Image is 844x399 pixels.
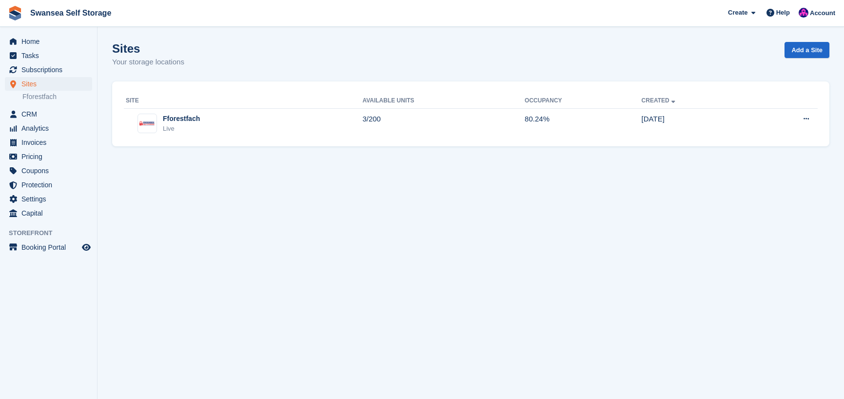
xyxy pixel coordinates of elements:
td: [DATE] [642,108,753,139]
span: Subscriptions [21,63,80,77]
span: Home [21,35,80,48]
a: menu [5,240,92,254]
span: Invoices [21,136,80,149]
span: Pricing [21,150,80,163]
td: 3/200 [362,108,525,139]
span: Booking Portal [21,240,80,254]
a: menu [5,206,92,220]
a: menu [5,192,92,206]
a: menu [5,49,92,62]
a: menu [5,150,92,163]
span: Settings [21,192,80,206]
a: menu [5,136,92,149]
span: Capital [21,206,80,220]
img: Image of Fforestfach site [138,120,157,126]
span: Sites [21,77,80,91]
a: menu [5,178,92,192]
img: stora-icon-8386f47178a22dfd0bd8f6a31ec36ba5ce8667c1dd55bd0f319d3a0aa187defe.svg [8,6,22,20]
a: Preview store [80,241,92,253]
span: Help [776,8,790,18]
div: Fforestfach [163,114,200,124]
a: Swansea Self Storage [26,5,115,21]
a: menu [5,107,92,121]
a: menu [5,77,92,91]
span: Analytics [21,121,80,135]
span: Protection [21,178,80,192]
th: Available Units [362,93,525,109]
div: Live [163,124,200,134]
th: Site [124,93,362,109]
a: Fforestfach [22,92,92,101]
span: Tasks [21,49,80,62]
a: menu [5,121,92,135]
span: CRM [21,107,80,121]
a: Add a Site [785,42,829,58]
th: Occupancy [525,93,641,109]
a: Created [642,97,677,104]
span: Create [728,8,747,18]
span: Storefront [9,228,97,238]
h1: Sites [112,42,184,55]
p: Your storage locations [112,57,184,68]
a: menu [5,63,92,77]
span: Account [810,8,835,18]
a: menu [5,164,92,178]
span: Coupons [21,164,80,178]
a: menu [5,35,92,48]
img: Donna Davies [799,8,808,18]
td: 80.24% [525,108,641,139]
